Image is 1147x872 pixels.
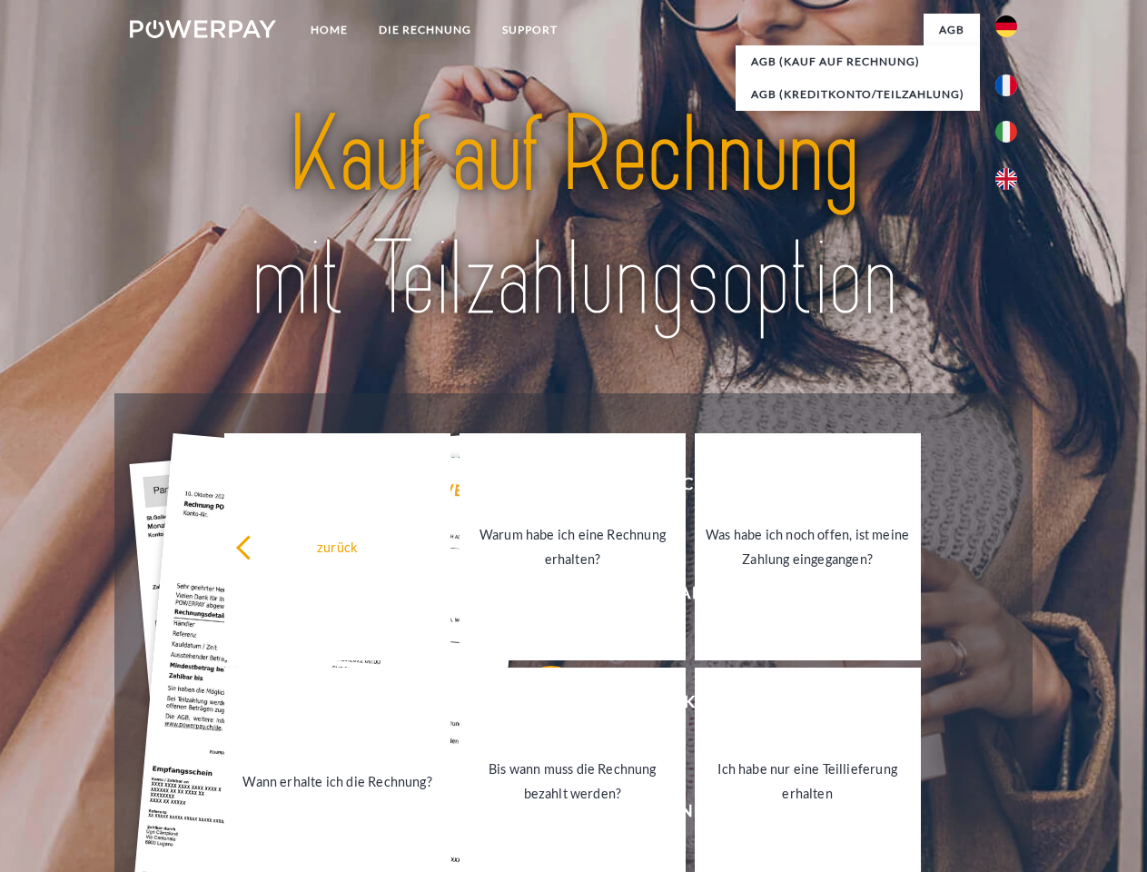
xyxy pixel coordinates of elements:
[130,20,276,38] img: logo-powerpay-white.svg
[995,121,1017,143] img: it
[295,14,363,46] a: Home
[706,757,910,806] div: Ich habe nur eine Teillieferung erhalten
[470,757,675,806] div: Bis wann muss die Rechnung bezahlt werden?
[235,768,440,793] div: Wann erhalte ich die Rechnung?
[706,522,910,571] div: Was habe ich noch offen, ist meine Zahlung eingegangen?
[736,78,980,111] a: AGB (Kreditkonto/Teilzahlung)
[924,14,980,46] a: agb
[995,168,1017,190] img: en
[235,534,440,559] div: zurück
[736,45,980,78] a: AGB (Kauf auf Rechnung)
[363,14,487,46] a: DIE RECHNUNG
[470,522,675,571] div: Warum habe ich eine Rechnung erhalten?
[995,74,1017,96] img: fr
[487,14,573,46] a: SUPPORT
[995,15,1017,37] img: de
[173,87,974,348] img: title-powerpay_de.svg
[695,433,921,660] a: Was habe ich noch offen, ist meine Zahlung eingegangen?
